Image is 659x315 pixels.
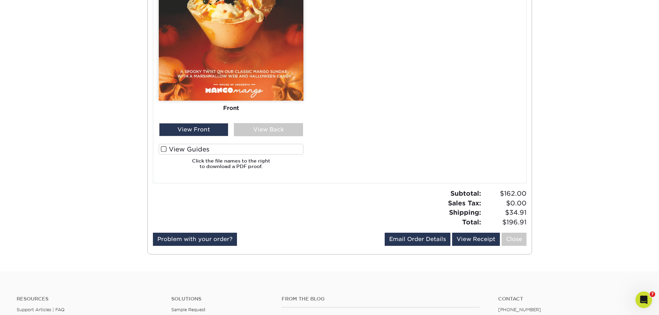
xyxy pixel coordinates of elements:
h6: Click the file names to the right to download a PDF proof. [159,158,303,175]
h4: From the Blog [282,296,479,302]
strong: Shipping: [449,209,481,216]
span: $162.00 [483,189,527,198]
h4: Solutions [171,296,271,302]
span: $34.91 [483,208,527,217]
strong: Sales Tax: [448,199,481,207]
label: View Guides [159,144,303,155]
strong: Subtotal: [450,189,481,197]
a: [PHONE_NUMBER] [498,307,541,312]
a: Sample Request [171,307,205,312]
div: View Back [234,123,303,136]
a: Problem with your order? [153,233,237,246]
a: View Receipt [452,233,500,246]
span: 7 [650,291,655,297]
span: $0.00 [483,198,527,208]
h4: Resources [17,296,161,302]
strong: Total: [462,218,481,226]
span: $196.91 [483,217,527,227]
a: Close [502,233,527,246]
div: View Front [159,123,228,136]
a: Email Order Details [385,233,450,246]
a: Contact [498,296,642,302]
iframe: Intercom live chat [635,291,652,308]
div: Front [159,101,303,116]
